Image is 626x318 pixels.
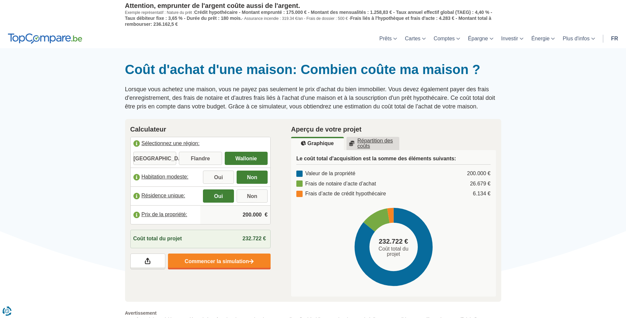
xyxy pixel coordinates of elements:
h3: Le coût total d'acquisition est la somme des éléments suivants: [296,155,491,165]
label: Oui [203,189,234,203]
div: 6.134 € [473,190,490,198]
span: Frais liés à l'hypothèque et frais d'acte : 4.283 € - Montant total à rembourser: 236.162,5 € [125,16,491,27]
h2: Aperçu de votre projet [291,124,496,134]
a: fr [607,29,622,48]
a: Investir [497,29,528,48]
input: | [203,206,268,224]
label: Non [237,171,268,184]
span: Crédit hypothécaire - Montant emprunté : 175.000 € - Montant des mensualités : 1.258,83 € - Taux ... [125,10,492,21]
u: Répartition des coûts [349,138,397,149]
a: Prêts [376,29,401,48]
div: 26.679 € [470,180,490,188]
label: Oui [203,171,234,184]
label: Wallonie [225,152,268,165]
label: Prix de la propriété: [131,208,201,222]
p: Lorsque vous achetez une maison, vous ne payez pas seulement le prix d'achat du bien immobilier. ... [125,85,501,111]
span: 232.722 € [243,236,266,241]
label: [GEOGRAPHIC_DATA] [133,152,177,165]
img: TopCompare [8,33,82,44]
a: Comptes [430,29,464,48]
a: Commencer la simulation [168,254,271,269]
span: Coût total du projet [133,235,182,243]
div: Valeur de la propriété [296,170,355,178]
a: Épargne [464,29,497,48]
span: 232.722 € [379,237,408,246]
h1: Coût d'achat d'une maison: Combien coûte ma maison ? [125,61,501,77]
label: Habitation modeste: [131,170,201,184]
u: Graphique [301,141,334,146]
div: 200.000 € [467,170,490,178]
label: Non [237,189,268,203]
span: € [265,211,268,219]
img: Commencer la simulation [249,259,254,264]
div: Frais d’acte de crédit hypothécaire [296,190,386,198]
label: Résidence unique: [131,189,201,203]
a: Cartes [401,29,430,48]
label: Sélectionnez une région: [131,137,271,152]
span: Coût total du projet [372,246,415,257]
label: Flandre [179,152,222,165]
span: Avertissement [125,310,501,316]
a: Partagez vos résultats [130,254,165,269]
h2: Calculateur [130,124,271,134]
div: Frais de notaire d’acte d’achat [296,180,376,188]
a: Plus d'infos [559,29,599,48]
p: Exemple représentatif : Nature du prêt : - Assurance incendie : 319.34 €/an - Frais de dossier : ... [125,10,501,27]
a: Énergie [527,29,559,48]
p: Attention, emprunter de l'argent coûte aussi de l'argent. [125,2,501,10]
